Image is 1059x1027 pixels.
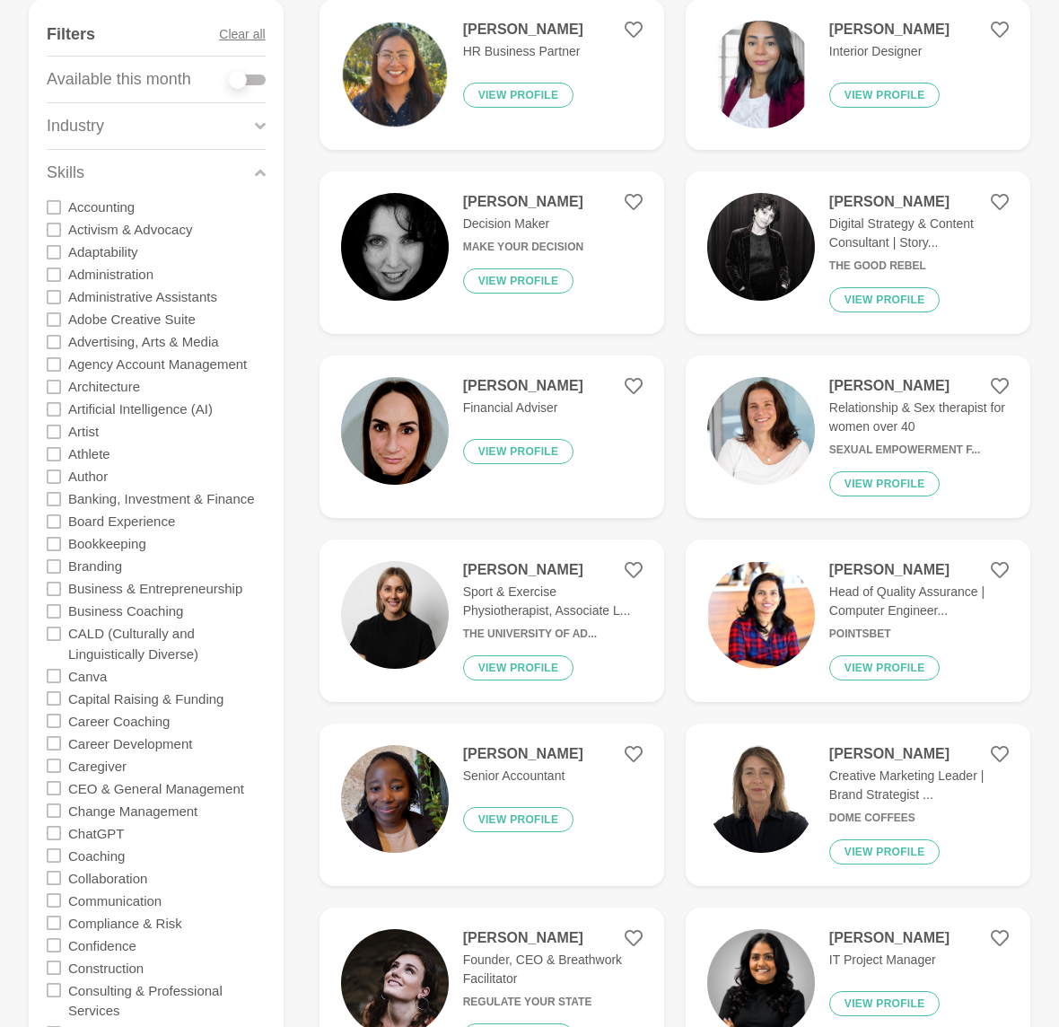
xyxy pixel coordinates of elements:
[68,510,175,532] label: Board Experience
[68,555,122,577] label: Branding
[463,193,583,211] h4: [PERSON_NAME]
[829,745,1009,763] h4: [PERSON_NAME]
[68,956,144,979] label: Construction
[707,745,815,853] img: 675efa3b2e966e5c68b6c0b6a55f808c2d9d66a7-1333x2000.png
[707,21,815,128] img: 672c9e0f5c28f94a877040268cd8e7ac1f2c7f14-1080x1350.png
[829,443,1009,457] h6: Sexual Empowerment f...
[829,991,941,1016] button: View profile
[219,13,265,56] button: Clear all
[68,330,219,353] label: Advertising, Arts & Media
[829,628,1009,641] h6: PointsBet
[68,285,217,308] label: Administrative Assistants
[68,754,127,777] label: Caregiver
[463,628,643,641] h6: The University of Ad...
[68,487,255,510] label: Banking, Investment & Finance
[463,241,583,254] h6: Make Your Decision
[319,724,664,886] a: [PERSON_NAME]Senior AccountantView profile
[829,215,1009,252] p: Digital Strategy & Content Consultant | Story...
[68,622,266,665] label: CALD (Culturally and Linguistically Diverse)
[341,193,449,301] img: 443bca476f7facefe296c2c6ab68eb81e300ea47-400x400.jpg
[68,821,125,844] label: ChatGPT
[68,844,125,866] label: Coaching
[68,196,135,218] label: Accounting
[68,532,146,555] label: Bookkeeping
[68,600,183,622] label: Business Coaching
[68,375,140,398] label: Architecture
[341,377,449,485] img: 2462cd17f0db61ae0eaf7f297afa55aeb6b07152-1255x1348.jpg
[463,767,583,786] p: Senior Accountant
[68,979,266,1022] label: Consulting & Professional Services
[829,812,1009,825] h6: Dome Coffees
[319,540,664,702] a: [PERSON_NAME]Sport & Exercise Physiotherapist, Associate L...The University of Ad...View profile
[68,465,108,487] label: Author
[68,709,170,732] label: Career Coaching
[463,929,643,947] h4: [PERSON_NAME]
[341,21,449,128] img: 231d6636be52241877ec7df6b9df3e537ea7a8ca-1080x1080.png
[68,398,213,420] label: Artificial Intelligence (AI)
[463,377,583,395] h4: [PERSON_NAME]
[68,664,107,687] label: Canva
[47,161,84,185] p: Skills
[686,724,1030,886] a: [PERSON_NAME]Creative Marketing Leader | Brand Strategist ...Dome CoffeesView profile
[686,540,1030,702] a: [PERSON_NAME]Head of Quality Assurance | Computer Engineer...PointsBetView profile
[686,171,1030,334] a: [PERSON_NAME]Digital Strategy & Content Consultant | Story...The Good RebelView profile
[463,996,643,1009] h6: Regulate Your State
[463,655,574,680] button: View profile
[829,655,941,680] button: View profile
[707,193,815,301] img: 1044fa7e6122d2a8171cf257dcb819e56f039831-1170x656.jpg
[463,561,643,579] h4: [PERSON_NAME]
[463,807,574,832] button: View profile
[68,263,153,285] label: Administration
[47,24,95,45] h4: Filters
[463,951,643,988] p: Founder, CEO & Breathwork Facilitator
[829,377,1009,395] h4: [PERSON_NAME]
[463,268,574,294] button: View profile
[463,745,583,763] h4: [PERSON_NAME]
[829,471,941,496] button: View profile
[68,732,192,754] label: Career Development
[829,21,950,39] h4: [PERSON_NAME]
[68,420,99,443] label: Artist
[463,583,643,620] p: Sport & Exercise Physiotherapist, Associate L...
[47,67,191,92] p: Available this month
[686,355,1030,518] a: [PERSON_NAME]Relationship & Sex therapist for women over 40Sexual Empowerment f...View profile
[463,399,583,417] p: Financial Adviser
[341,745,449,853] img: 54410d91cae438123b608ef54d3da42d18b8f0e6-2316x3088.jpg
[68,911,182,934] label: Compliance & Risk
[47,114,104,138] p: Industry
[707,561,815,669] img: 59f335efb65c6b3f8f0c6c54719329a70c1332df-242x243.png
[68,777,244,799] label: CEO & General Management
[68,241,138,263] label: Adaptability
[829,287,941,312] button: View profile
[707,377,815,485] img: d6e4e6fb47c6b0833f5b2b80120bcf2f287bc3aa-2570x2447.jpg
[341,561,449,669] img: 523c368aa158c4209afe732df04685bb05a795a5-1125x1128.jpg
[319,355,664,518] a: [PERSON_NAME]Financial AdviserView profile
[68,353,247,375] label: Agency Account Management
[463,21,583,39] h4: [PERSON_NAME]
[829,193,1009,211] h4: [PERSON_NAME]
[68,934,136,956] label: Confidence
[68,577,242,600] label: Business & Entrepreneurship
[463,42,583,61] p: HR Business Partner
[68,889,162,911] label: Communication
[829,83,941,108] button: View profile
[463,83,574,108] button: View profile
[463,439,574,464] button: View profile
[68,799,197,821] label: Change Management
[829,929,950,947] h4: [PERSON_NAME]
[463,215,583,233] p: Decision Maker
[829,583,1009,620] p: Head of Quality Assurance | Computer Engineer...
[829,259,1009,273] h6: The Good Rebel
[319,171,664,334] a: [PERSON_NAME]Decision MakerMake Your DecisionView profile
[829,767,1009,804] p: Creative Marketing Leader | Brand Strategist ...
[68,866,147,889] label: Collaboration
[829,951,950,970] p: IT Project Manager
[829,561,1009,579] h4: [PERSON_NAME]
[68,308,196,330] label: Adobe Creative Suite
[68,687,223,709] label: Capital Raising & Funding
[68,218,192,241] label: Activism & Advocacy
[829,42,950,61] p: Interior Designer
[829,839,941,865] button: View profile
[68,443,110,465] label: Athlete
[829,399,1009,436] p: Relationship & Sex therapist for women over 40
